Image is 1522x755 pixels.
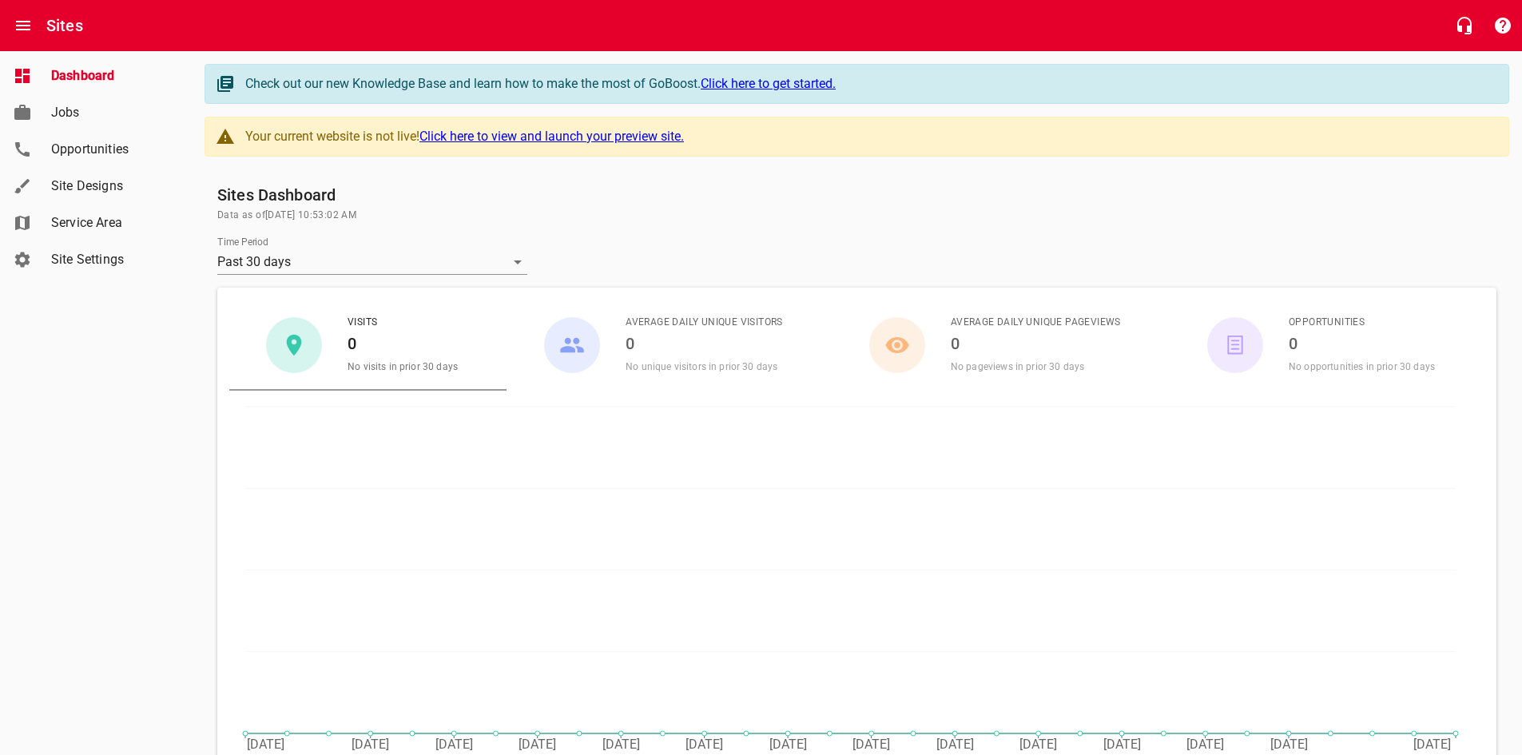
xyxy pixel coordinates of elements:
span: Service Area [51,213,173,232]
h6: 0 [1289,331,1435,356]
span: Site Designs [51,177,173,196]
tspan: [DATE] [352,737,389,752]
div: Check out our new Knowledge Base and learn how to make the most of GoBoost. [245,74,1492,93]
tspan: [DATE] [1019,737,1057,752]
span: Opportunities [51,140,173,159]
tspan: [DATE] [852,737,890,752]
tspan: [DATE] [1103,737,1141,752]
tspan: [DATE] [936,737,974,752]
span: Dashboard [51,66,173,85]
tspan: [DATE] [247,737,284,752]
h6: Sites [46,13,83,38]
tspan: [DATE] [435,737,473,752]
a: Your current website is not live!Click here to view and launch your preview site. [205,117,1509,157]
div: Past 30 days [217,249,527,275]
button: Live Chat [1445,6,1484,45]
tspan: [DATE] [1270,737,1308,752]
label: Time Period [217,237,268,247]
tspan: [DATE] [1413,737,1451,752]
div: Your current website is not live! [245,127,1492,146]
tspan: [DATE] [769,737,807,752]
tspan: [DATE] [602,737,640,752]
button: Support Portal [1484,6,1522,45]
span: No unique visitors in prior 30 days [626,361,777,372]
span: No opportunities in prior 30 days [1289,361,1435,372]
tspan: [DATE] [685,737,723,752]
span: Opportunities [1289,315,1435,331]
h6: Sites Dashboard [217,182,1496,208]
h6: 0 [348,331,458,356]
span: Average Daily Unique Visitors [626,315,783,331]
tspan: [DATE] [519,737,556,752]
span: Visits [348,315,458,331]
span: No visits in prior 30 days [348,361,458,372]
button: Open drawer [4,6,42,45]
h6: 0 [951,331,1121,356]
span: Average Daily Unique Pageviews [951,315,1121,331]
span: No pageviews in prior 30 days [951,361,1084,372]
a: Click here to get started. [701,76,836,91]
span: Site Settings [51,250,173,269]
span: Jobs [51,103,173,122]
tspan: [DATE] [1186,737,1224,752]
h6: 0 [626,331,783,356]
a: Click here to view and launch your preview site. [419,129,684,144]
span: Data as of [DATE] 10:53:02 AM [217,208,1496,224]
